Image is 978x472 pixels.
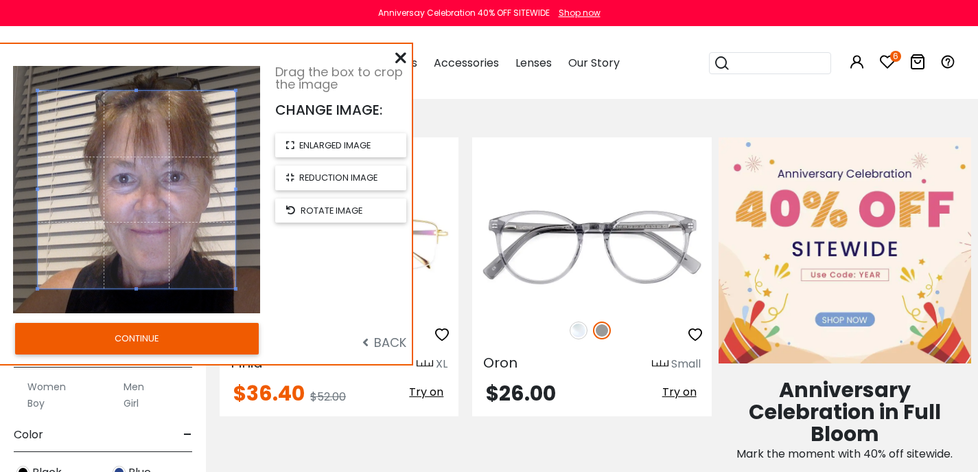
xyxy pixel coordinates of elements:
span: Our Story [568,55,620,71]
img: Anniversary Celebration [719,137,971,363]
label: Men [124,379,144,395]
span: Anniversary Celebration in Full Bloom [749,375,941,449]
div: Small [671,356,701,372]
button: CONTINUE [15,323,259,355]
div: Shop now [559,7,601,19]
button: Try on [658,383,701,401]
span: - [183,418,192,451]
label: Girl [124,395,139,412]
span: reduction image [299,171,377,184]
button: Try on [405,383,447,401]
button: enlarged image [275,133,406,157]
span: Mark the moment with 40% off sitewide. [736,446,953,462]
img: Gray [593,322,611,339]
span: Oron [483,353,517,372]
span: Lenses [515,55,552,71]
a: Shop now [552,7,601,19]
img: size ruler [652,359,668,370]
div: Drag the box to crop the image [275,66,406,91]
span: Try on [662,384,697,400]
button: reduction image [275,166,406,190]
span: rotate image [301,204,362,217]
div: Anniversay Celebration 40% OFF SITEWIDE [378,7,550,19]
span: $36.40 [233,379,305,408]
span: Try on [409,384,443,400]
span: $26.00 [486,379,556,408]
div: XL [436,356,447,372]
label: Women [27,379,66,395]
button: rotate image [275,199,406,223]
span: Color [14,418,43,451]
span: enlarged image [299,139,371,152]
div: CHANGE IMAGE: [275,102,406,118]
label: Boy [27,395,45,412]
span: $52.00 [310,389,346,405]
img: Gray Oron - Acetate ,Universal Bridge Fit [472,187,711,306]
i: 6 [890,51,901,62]
span: BACK [362,334,406,351]
span: Accessories [434,55,499,71]
img: Clear [570,322,587,339]
a: 6 [879,56,896,72]
img: size ruler [417,359,433,370]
